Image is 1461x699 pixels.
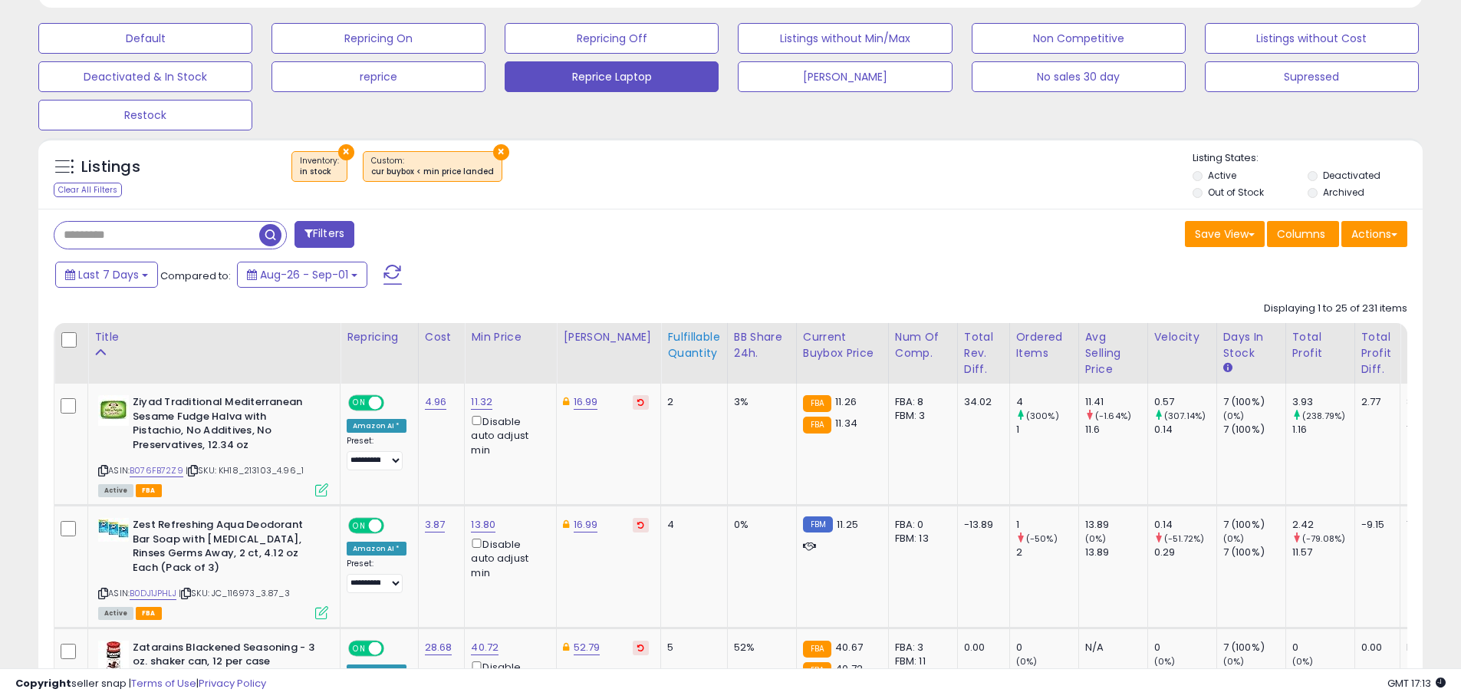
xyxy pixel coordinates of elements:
[471,394,492,410] a: 11.32
[1154,546,1216,559] div: 0.29
[1208,186,1264,199] label: Out of Stock
[505,23,719,54] button: Repricing Off
[574,517,598,532] a: 16.99
[1264,302,1407,316] div: Displaying 1 to 25 of 231 items
[130,464,183,477] a: B076FB72Z9
[964,641,998,654] div: 0.00
[98,395,328,495] div: ASIN:
[1292,423,1354,437] div: 1.16
[425,394,447,410] a: 4.96
[1361,641,1389,654] div: 0.00
[38,100,252,130] button: Restock
[964,395,998,409] div: 34.02
[895,518,946,532] div: FBA: 0
[1292,395,1354,409] div: 3.93
[667,518,715,532] div: 4
[186,464,304,476] span: | SKU: KH18_213103_4.96_1
[300,155,339,178] span: Inventory :
[136,484,162,497] span: FBA
[1016,423,1078,437] div: 1
[15,676,71,691] strong: Copyright
[803,516,833,532] small: FBM
[1154,329,1210,345] div: Velocity
[1223,518,1285,532] div: 7 (100%)
[835,416,857,430] span: 11.34
[1154,395,1216,409] div: 0.57
[371,167,494,177] div: cur buybox < min price landed
[347,436,406,470] div: Preset:
[347,542,406,556] div: Amazon AI *
[895,409,946,423] div: FBM: 3
[738,23,952,54] button: Listings without Min/Max
[1267,221,1339,247] button: Columns
[574,640,601,655] a: 52.79
[78,267,139,282] span: Last 7 Days
[1361,395,1389,409] div: 2.77
[1208,169,1236,182] label: Active
[1361,329,1394,378] div: Total Profit Diff.
[1026,410,1059,422] small: (300%)
[133,518,319,579] b: Zest Refreshing Aqua Deodorant Bar Soap with [MEDICAL_DATA], Rinses Germs Away, 2 ct, 4.12 oz Eac...
[260,267,348,282] span: Aug-26 - Sep-01
[563,329,654,345] div: [PERSON_NAME]
[1292,518,1354,532] div: 2.42
[133,395,319,456] b: Ziyad Traditional Mediterranean Sesame Fudge Halva with Pistachio, No Additives, No Preservatives...
[131,676,196,691] a: Terms of Use
[136,607,162,620] span: FBA
[667,395,715,409] div: 2
[505,61,719,92] button: Reprice Laptop
[1154,641,1216,654] div: 0
[574,394,598,410] a: 16.99
[199,676,266,691] a: Privacy Policy
[1085,395,1147,409] div: 11.41
[471,640,499,655] a: 40.72
[1302,532,1345,545] small: (-79.08%)
[471,413,545,457] div: Disable auto adjust min
[271,23,485,54] button: Repricing On
[347,559,406,593] div: Preset:
[98,607,133,620] span: All listings currently available for purchase on Amazon
[98,484,133,497] span: All listings currently available for purchase on Amazon
[94,329,334,345] div: Title
[1085,532,1107,545] small: (0%)
[1193,151,1423,166] p: Listing States:
[1016,641,1078,654] div: 0
[1016,395,1078,409] div: 4
[1205,61,1419,92] button: Supressed
[133,641,319,673] b: Zatarains Blackened Seasoning - 3 oz. shaker can, 12 per case
[803,641,831,658] small: FBA
[350,519,369,532] span: ON
[15,677,266,691] div: seller snap | |
[1292,329,1348,361] div: Total Profit
[1185,221,1265,247] button: Save View
[350,642,369,655] span: ON
[803,417,831,434] small: FBA
[347,329,412,345] div: Repricing
[803,329,882,361] div: Current Buybox Price
[338,144,354,160] button: ×
[738,61,952,92] button: [PERSON_NAME]
[895,641,946,654] div: FBA: 3
[81,157,140,178] h5: Listings
[1223,395,1285,409] div: 7 (100%)
[179,587,290,599] span: | SKU: JC_116973_3.87_3
[1387,676,1446,691] span: 2025-09-9 17:13 GMT
[1292,641,1354,654] div: 0
[835,640,863,654] span: 40.67
[1095,410,1131,422] small: (-1.64%)
[1223,361,1232,375] small: Days In Stock.
[237,262,367,288] button: Aug-26 - Sep-01
[98,518,129,542] img: 41seIt3xIZL._SL40_.jpg
[98,395,129,426] img: 41L0htGfNfL._SL40_.jpg
[835,394,857,409] span: 11.26
[425,517,446,532] a: 3.87
[1085,329,1141,378] div: Avg Selling Price
[972,23,1186,54] button: Non Competitive
[38,23,252,54] button: Default
[1302,410,1345,422] small: (238.79%)
[1223,423,1285,437] div: 7 (100%)
[1164,410,1206,422] small: (307.14%)
[1341,221,1407,247] button: Actions
[493,144,509,160] button: ×
[130,587,176,600] a: B0DJ1JPHLJ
